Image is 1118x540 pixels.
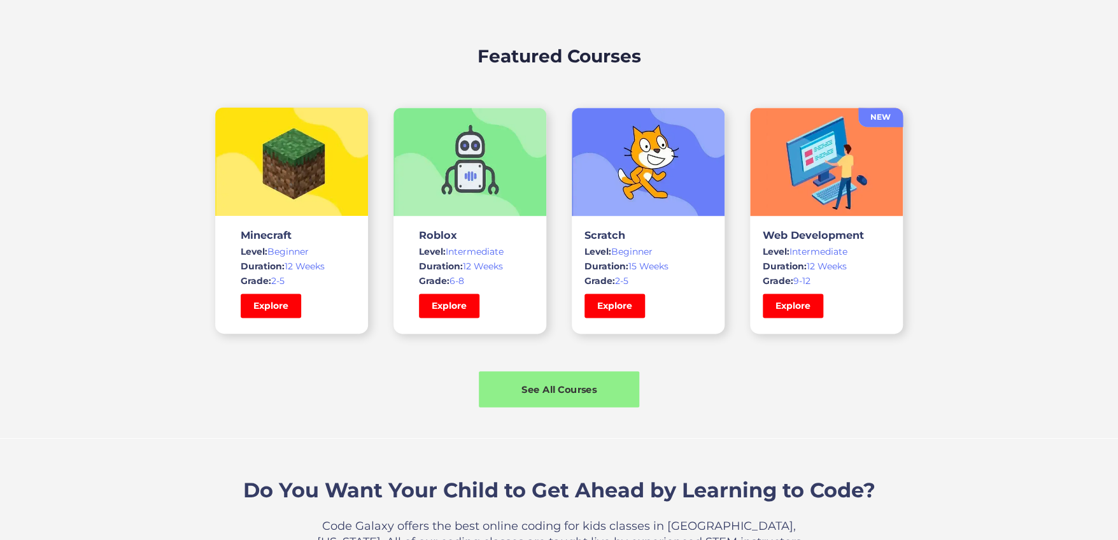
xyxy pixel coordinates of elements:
h2: Featured Courses [478,43,641,69]
span: Duration: [419,260,463,272]
span: Duration: [584,260,628,272]
span: Duration: [763,260,807,272]
div: See All Courses [479,382,639,395]
div: 12 Weeks [419,260,521,273]
a: See All Courses [479,371,639,408]
a: Explore [584,294,645,318]
h3: Scratch [584,229,712,241]
div: 12 Weeks [763,260,890,273]
a: Explore [763,294,823,318]
a: NEW [858,108,903,127]
div: 2-5 [584,274,712,287]
h3: Minecraft [241,229,343,241]
span: Grade [419,275,447,287]
div: Intermediate [419,245,521,258]
span: Grade: [241,275,271,287]
a: Explore [241,294,301,318]
span: Level: [241,246,267,257]
div: 9-12 [763,274,890,287]
div: Intermediate [763,245,890,258]
div: Beginner [241,245,343,258]
div: 2-5 [241,274,343,287]
div: 6-8 [419,274,521,287]
div: 12 Weeks [241,260,343,273]
div: NEW [858,111,903,124]
div: 15 Weeks [584,260,712,273]
div: Beginner [584,245,712,258]
span: Duration: [241,260,285,272]
span: : [447,275,449,287]
span: Level: [763,246,789,257]
span: Level: [584,246,611,257]
span: Grade: [763,275,793,287]
h3: Web Development [763,229,890,241]
span: Level: [419,246,446,257]
h3: Roblox [419,229,521,241]
a: Explore [419,294,479,318]
span: Grade: [584,275,615,287]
